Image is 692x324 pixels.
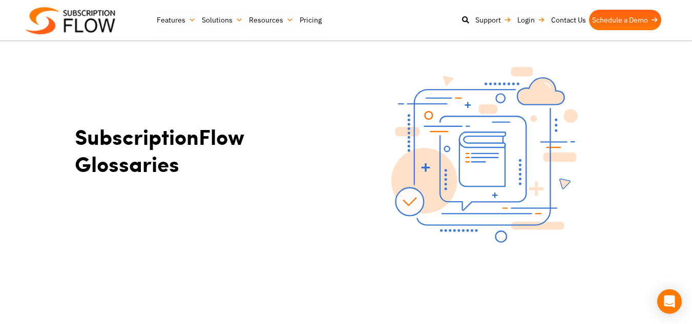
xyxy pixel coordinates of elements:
img: Subscriptionflow [26,7,115,34]
a: Support [472,10,514,30]
a: Solutions [199,10,246,30]
div: Open Intercom Messenger [657,289,682,314]
a: Login [514,10,548,30]
a: Features [154,10,199,30]
a: Resources [246,10,297,30]
img: Glossaries-banner [391,67,578,243]
h1: SubscriptionFlow Glossaries [75,123,341,177]
a: Schedule a Demo [589,10,661,30]
a: Pricing [297,10,325,30]
a: Contact Us [548,10,589,30]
